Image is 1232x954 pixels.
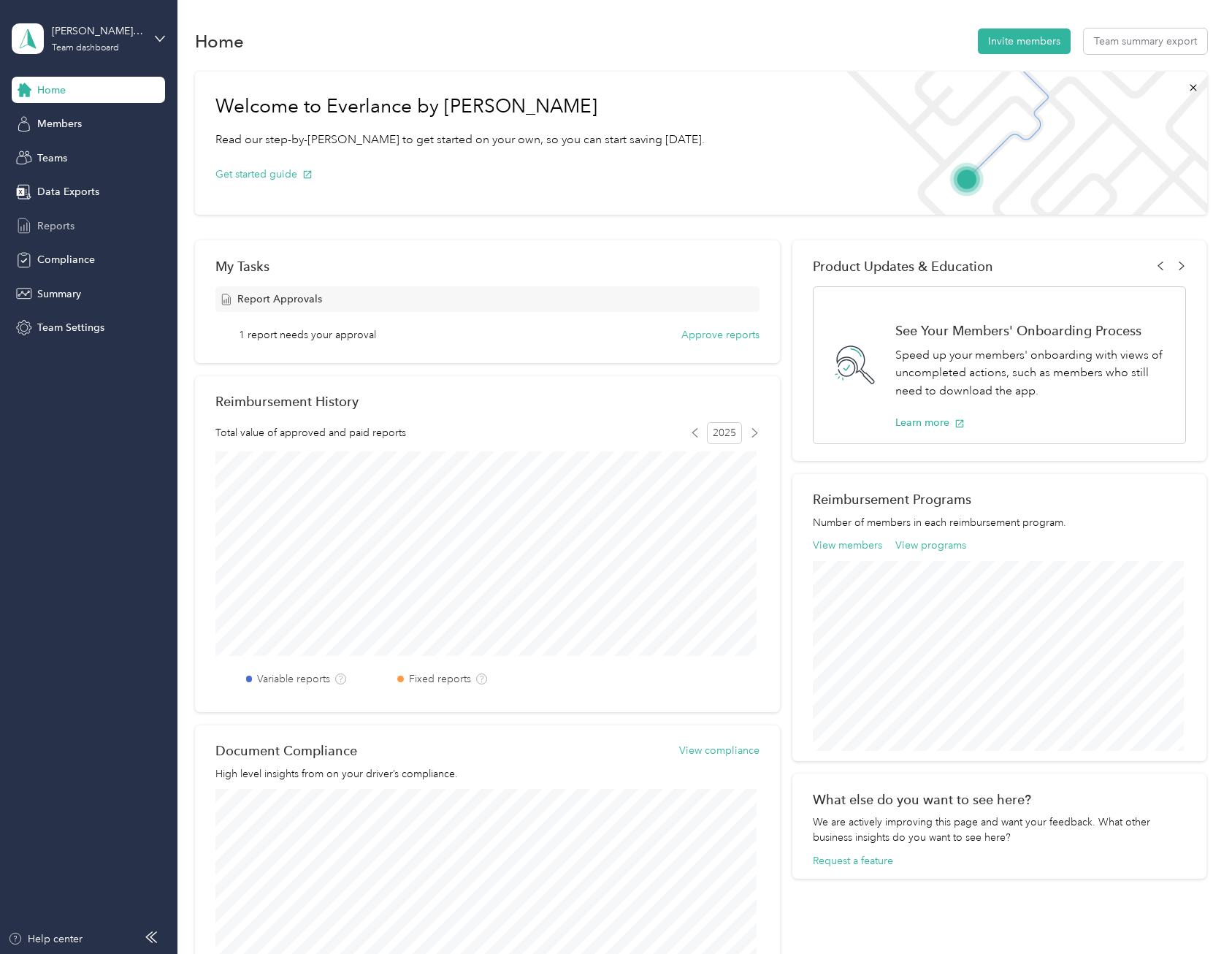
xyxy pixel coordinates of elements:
[37,218,74,234] span: Reports
[813,814,1186,845] div: We are actively improving this page and want your feedback. What other business insights do you w...
[257,671,330,687] label: Variable reports
[895,415,965,430] button: Learn more
[239,327,376,343] span: 1 report needs your approval
[409,671,471,687] label: Fixed reports
[1084,28,1207,54] button: Team summary export
[895,346,1170,400] p: Speed up your members' onboarding with views of uncompleted actions, such as members who still ne...
[37,252,95,267] span: Compliance
[237,291,322,307] span: Report Approvals
[215,766,760,782] p: High level insights from on your driver’s compliance.
[37,116,82,131] span: Members
[37,83,66,98] span: Home
[215,95,705,118] h1: Welcome to Everlance by [PERSON_NAME]
[37,320,104,335] span: Team Settings
[681,327,760,343] button: Approve reports
[813,259,993,274] span: Product Updates & Education
[813,792,1186,807] div: What else do you want to see here?
[8,931,83,947] button: Help center
[215,394,359,409] h2: Reimbursement History
[37,286,81,302] span: Summary
[195,34,244,49] h1: Home
[813,515,1186,530] p: Number of members in each reimbursement program.
[215,131,705,149] p: Read our step-by-[PERSON_NAME] to get started on your own, so you can start saving [DATE].
[895,323,1170,338] h1: See Your Members' Onboarding Process
[813,492,1186,507] h2: Reimbursement Programs
[37,184,99,199] span: Data Exports
[215,167,313,182] button: Get started guide
[707,422,742,444] span: 2025
[52,23,143,39] div: [PERSON_NAME][EMAIL_ADDRESS][PERSON_NAME][DOMAIN_NAME]
[895,538,966,553] button: View programs
[215,259,760,274] div: My Tasks
[813,538,882,553] button: View members
[52,44,119,53] div: Team dashboard
[1150,872,1232,954] iframe: Everlance-gr Chat Button Frame
[679,743,760,758] button: View compliance
[813,853,893,869] button: Request a feature
[215,743,357,758] h2: Document Compliance
[37,150,67,166] span: Teams
[832,72,1206,215] img: Welcome to everlance
[215,425,406,440] span: Total value of approved and paid reports
[978,28,1071,54] button: Invite members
